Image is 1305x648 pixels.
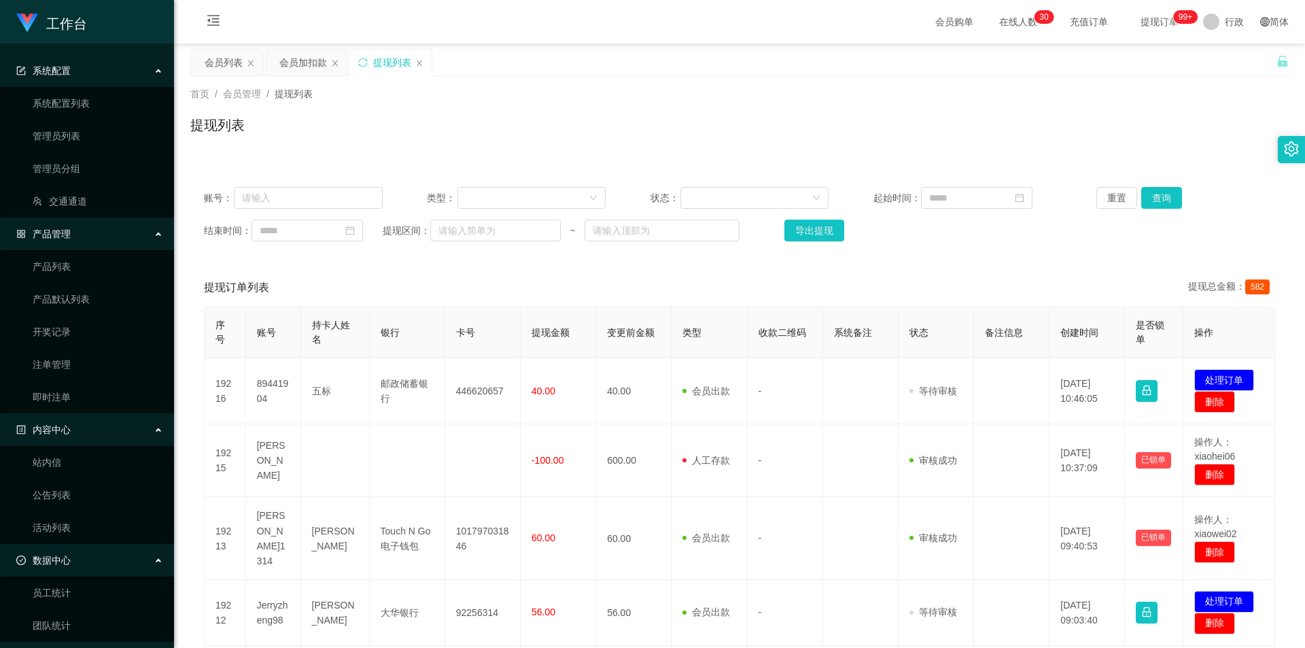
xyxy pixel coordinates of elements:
[1141,187,1182,209] button: 查询
[784,220,844,241] button: 导出提现
[381,607,419,618] font: 大华银行
[247,59,255,67] i: 图标： 关闭
[33,65,71,76] font: 系统配置
[1194,464,1235,485] button: 删除
[33,351,163,378] a: 注单管理
[1060,378,1098,404] font: [DATE] 10:46:05
[312,600,355,626] font: [PERSON_NAME]
[204,192,232,203] font: 账号：
[204,225,251,236] font: 结束时间：
[1194,369,1254,391] button: 处理订单
[373,57,411,68] font: 提现列表
[257,600,288,626] font: Jerryzheng98
[345,226,355,235] i: 图标：日历
[312,386,331,396] font: 五标
[607,532,631,543] font: 60.00
[1251,282,1264,292] font: 582
[1096,187,1137,209] button: 重置
[33,579,163,607] a: 员工统计
[759,455,762,466] font: -
[1136,380,1158,402] button: 图标： 锁
[1044,12,1049,22] font: 0
[919,532,957,543] font: 审核成功
[215,525,231,551] font: 19213
[456,386,504,396] font: 446620657
[1060,447,1098,473] font: [DATE] 10:37:09
[834,327,872,338] font: 系统备注
[1194,591,1254,613] button: 处理订单
[215,378,231,404] font: 19216
[1194,541,1235,563] button: 删除
[1194,514,1236,539] font: 操作人：xiaowei02
[16,229,26,239] i: 图标: appstore-o
[33,253,163,280] a: 产品列表
[985,327,1023,338] font: 备注信息
[190,118,245,133] font: 提现列表
[33,188,163,215] a: 图标: usergroup-add-o交通通道
[381,525,431,551] font: Touch N Go 电子钱包
[812,194,820,203] i: 图标： 下
[1270,16,1289,27] font: 简体
[607,327,655,338] font: 变更前金额
[532,386,555,396] font: 40.00
[215,88,217,99] font: /
[456,327,475,338] font: 卡号
[692,532,730,543] font: 会员出款
[1194,391,1235,413] button: 删除
[650,192,679,203] font: 状态：
[33,555,71,566] font: 数据中心
[215,447,231,473] font: 19215
[234,187,383,209] input: 请输入
[223,88,261,99] font: 会员管理
[33,424,71,435] font: 内容中心
[16,16,87,27] a: 工作台
[919,386,957,396] font: 等待审核
[570,225,575,236] font: ~
[33,286,163,313] a: 产品默认列表
[909,327,928,338] font: 状态
[215,320,225,345] font: 序号
[585,220,739,241] input: 请输入顶部为
[1015,193,1024,203] i: 图标：日历
[1194,437,1235,462] font: 操作人：xiaohei06
[1194,327,1213,338] font: 操作
[1173,10,1198,24] sup: 1039
[456,607,498,618] font: 92256314
[33,318,163,345] a: 开奖记录
[33,612,163,639] a: 团队统计
[919,455,957,466] font: 审核成功
[589,194,597,203] i: 图标： 下
[205,57,243,68] font: 会员列表
[415,59,423,67] i: 图标： 关闭
[1136,452,1171,468] button: 已锁单
[16,14,38,33] img: logo.9652507e.png
[257,440,285,481] font: [PERSON_NAME]
[873,192,921,203] font: 起始时间：
[33,228,71,239] font: 产品管理
[532,327,570,338] font: 提现金额
[257,510,285,566] font: [PERSON_NAME]1314
[33,383,163,411] a: 即时注单
[190,88,209,99] font: 首页
[1188,281,1245,292] font: 提现总金额：
[190,1,237,44] i: 图标: 菜单折叠
[16,66,26,75] i: 图标： 表格
[279,57,327,68] font: 会员加扣款
[532,455,563,466] font: -100.00
[1034,10,1054,24] sup: 30
[204,282,269,293] font: 提现订单列表
[607,386,631,396] font: 40.00
[532,607,555,617] font: 56.00
[607,455,636,466] font: 600.00
[33,90,163,117] a: 系统配置列表
[1060,327,1098,338] font: 创建时间
[33,122,163,150] a: 管理员列表
[215,600,231,626] font: 19212
[381,327,400,338] font: 银行
[1136,320,1164,345] font: 是否锁单
[1141,16,1179,27] font: 提现订单
[607,607,631,618] font: 56.00
[692,607,730,617] font: 会员出款
[759,607,762,617] font: -
[919,607,957,617] font: 等待审核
